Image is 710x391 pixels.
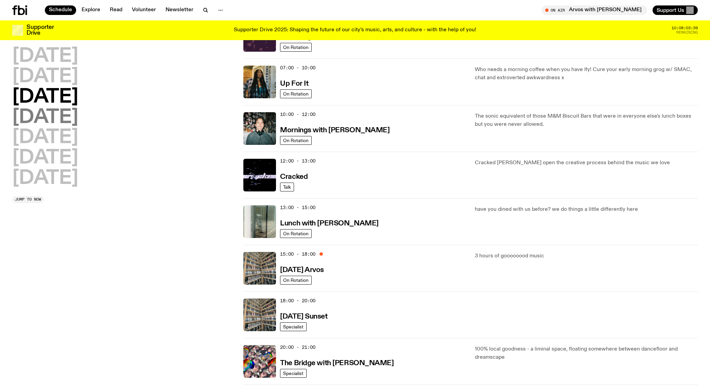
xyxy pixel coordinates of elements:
h3: Mornings with [PERSON_NAME] [280,127,389,134]
button: [DATE] [12,67,78,86]
a: Newsletter [161,5,197,15]
button: [DATE] [12,128,78,147]
a: On Rotation [280,136,312,145]
p: 3 hours of goooooood music [475,252,698,260]
span: Talk [283,184,291,189]
img: Logo for Podcast Cracked. Black background, with white writing, with glass smashing graphics [243,159,276,191]
a: [DATE] Arvos [280,265,324,274]
a: Explore [77,5,104,15]
a: On Rotation [280,43,312,52]
a: Schedule [45,5,76,15]
h3: [DATE] Arvos [280,267,324,274]
a: Talk [280,183,294,191]
a: [DATE] Sunset [280,312,327,320]
h3: Cracked [280,173,308,181]
button: Support Us [653,5,698,15]
button: [DATE] [12,169,78,188]
p: The sonic equivalent of those M&M Biscuit Bars that were in everyone else's lunch boxes but you w... [475,112,698,129]
span: 10:08:03:39 [672,26,698,30]
h3: Up For It [280,80,308,87]
button: [DATE] [12,47,78,66]
span: 13:00 - 15:00 [280,204,315,211]
span: On Rotation [283,45,309,50]
span: Specialist [283,324,304,329]
h3: Supporter Drive [27,24,54,36]
button: [DATE] [12,108,78,127]
button: Jump to now [12,196,44,203]
img: A corner shot of the fbi music library [243,299,276,331]
img: A corner shot of the fbi music library [243,252,276,285]
span: 15:00 - 18:00 [280,251,315,257]
a: On Rotation [280,89,312,98]
p: Who needs a morning coffee when you have Ify! Cure your early morning grog w/ SMAC, chat and extr... [475,66,698,82]
a: Read [106,5,126,15]
span: 18:00 - 20:00 [280,297,315,304]
span: On Rotation [283,91,309,96]
span: 10:00 - 12:00 [280,111,315,118]
a: On Rotation [280,229,312,238]
button: [DATE] [12,88,78,107]
button: On AirArvos with [PERSON_NAME] [542,5,647,15]
a: Up For It [280,79,308,87]
p: Supporter Drive 2025: Shaping the future of our city’s music, arts, and culture - with the help o... [234,27,476,33]
span: On Rotation [283,231,309,236]
a: Volunteer [128,5,160,15]
span: 12:00 - 13:00 [280,158,315,164]
span: Jump to now [15,198,41,201]
a: Specialist [280,322,307,331]
a: Cracked [280,172,308,181]
span: 20:00 - 21:00 [280,344,315,351]
a: The Bridge with [PERSON_NAME] [280,358,394,367]
img: Radio presenter Ben Hansen sits in front of a wall of photos and an fbi radio sign. Film photo. B... [243,112,276,145]
span: 07:00 - 10:00 [280,65,315,71]
p: have you dined with us before? we do things a little differently here [475,205,698,214]
img: Ify - a Brown Skin girl with black braided twists, looking up to the side with her tongue stickin... [243,66,276,98]
span: Remaining [676,31,698,34]
a: Lunch with [PERSON_NAME] [280,219,378,227]
a: On Rotation [280,276,312,285]
a: Mornings with [PERSON_NAME] [280,125,389,134]
p: 100% local goodness - a liminal space, floating somewhere between dancefloor and dreamscape [475,345,698,361]
span: Support Us [657,7,684,13]
h3: [DATE] Sunset [280,313,327,320]
a: Specialist [280,369,307,378]
span: On Rotation [283,277,309,283]
span: Specialist [283,371,304,376]
h3: Lunch with [PERSON_NAME] [280,220,378,227]
p: Cracked [PERSON_NAME] open the creative process behind the music we love [475,159,698,167]
span: On Rotation [283,138,309,143]
button: [DATE] [12,149,78,168]
h3: The Bridge with [PERSON_NAME] [280,360,394,367]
